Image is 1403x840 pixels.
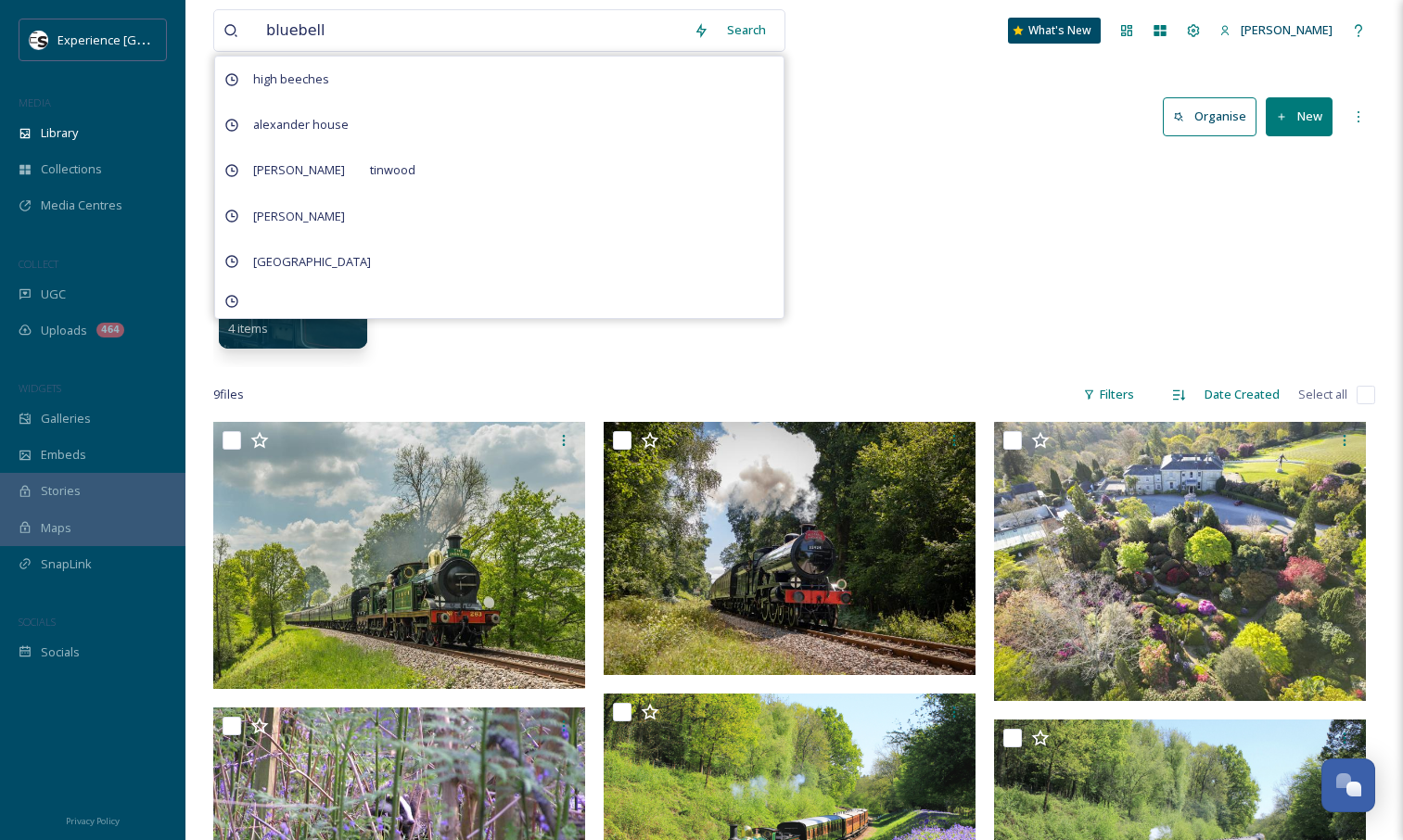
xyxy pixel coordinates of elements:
[66,815,120,827] span: Privacy Policy
[19,381,61,395] span: WIDGETS
[213,422,585,689] img: Bluebell Railway 1 (1).jpg
[41,446,86,464] span: Embeds
[41,410,91,427] span: Galleries
[66,808,120,831] a: Privacy Policy
[1163,97,1256,135] button: Organise
[244,248,380,275] span: [GEOGRAPHIC_DATA]
[244,203,354,230] span: [PERSON_NAME]
[1008,18,1101,44] a: What's New
[19,615,56,629] span: SOCIALS
[244,157,354,184] span: [PERSON_NAME]
[994,422,1366,701] img: ext_1742376450.929652_emily.grey@leonardsleegardens.co.uk-Leonardslee-bluebells-and-spring-colour...
[30,31,48,49] img: WSCC%20ES%20Socials%20Icon%20-%20Secondary%20-%20Black.jpg
[244,111,358,138] span: alexander house
[41,643,80,661] span: Socials
[1163,97,1266,135] a: Organise
[41,286,66,303] span: UGC
[41,197,122,214] span: Media Centres
[57,31,241,48] span: Experience [GEOGRAPHIC_DATA]
[1298,386,1347,403] span: Select all
[1195,376,1289,413] div: Date Created
[604,422,976,675] img: 203A0977-scaled.jpg
[1074,376,1143,413] div: Filters
[96,323,124,337] div: 464
[1241,21,1333,38] span: [PERSON_NAME]
[41,519,71,537] span: Maps
[244,66,338,93] span: high beeches
[257,10,684,51] input: Search your library
[41,322,87,339] span: Uploads
[19,95,51,109] span: MEDIA
[718,12,775,48] div: Search
[41,160,102,178] span: Collections
[1321,758,1375,812] button: Open Chat
[41,482,81,500] span: Stories
[213,386,244,403] span: 9 file s
[41,555,92,573] span: SnapLink
[19,257,58,271] span: COLLECT
[228,320,268,337] span: 4 items
[41,124,78,142] span: Library
[361,157,425,184] span: tinwood
[1210,12,1342,48] a: [PERSON_NAME]
[1266,97,1333,135] button: New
